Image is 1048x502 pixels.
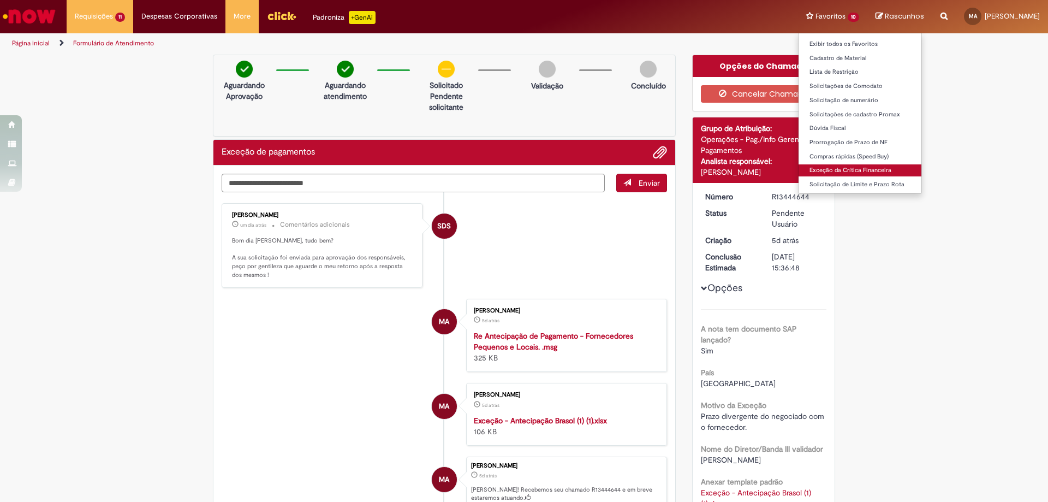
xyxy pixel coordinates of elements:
span: MA [969,13,977,20]
div: Marcele Cristine Assis [432,467,457,492]
span: Enviar [639,178,660,188]
span: Despesas Corporativas [141,11,217,22]
div: Marcele Cristine Assis [432,309,457,334]
span: Favoritos [815,11,845,22]
a: Exceção - Antecipação Brasol (1) (1).xlsx [474,416,607,426]
span: More [234,11,251,22]
div: 325 KB [474,330,656,363]
span: Rascunhos [885,11,924,21]
div: R13444644 [772,191,823,202]
span: MA [439,466,449,493]
span: 11 [115,13,125,22]
span: Prazo divergente do negociado com o fornecedor. [701,411,826,432]
div: 25/08/2025 14:36:45 [772,235,823,246]
span: 10 [848,13,859,22]
span: 5d atrás [479,473,497,479]
div: Sabrina Da Silva Oliveira [432,214,457,239]
time: 28/08/2025 10:49:26 [240,222,266,228]
img: img-circle-grey.png [640,61,657,78]
a: Compras rápidas (Speed Buy) [799,151,921,163]
ul: Favoritos [798,33,922,194]
img: img-circle-grey.png [539,61,556,78]
p: Bom dia [PERSON_NAME], tudo bem? A sua solicitação foi enviada para aprovação dos responsáveis, p... [232,237,414,280]
div: Analista responsável: [701,156,827,167]
p: Concluído [631,80,666,91]
small: Comentários adicionais [280,220,350,229]
div: Padroniza [313,11,376,24]
dt: Status [697,208,764,218]
p: Aguardando atendimento [319,80,372,102]
span: [PERSON_NAME] [701,455,761,465]
h2: Exceção de pagamentos Histórico de tíquete [222,147,315,157]
p: Pendente solicitante [420,91,473,113]
a: Solicitação de numerário [799,95,921,107]
p: Aguardando Aprovação [218,80,271,102]
div: Opções do Chamado [693,55,835,77]
a: Solicitação de Limite e Prazo Rota [799,179,921,191]
span: MA [439,309,449,335]
a: Dúvida Fiscal [799,122,921,134]
time: 25/08/2025 14:35:48 [482,317,499,324]
img: circle-minus.png [438,61,455,78]
a: Rascunhos [876,11,924,22]
div: 106 KB [474,415,656,437]
div: Operações - Pag./Info Gerenciais - Pagamentos [701,134,827,156]
button: Cancelar Chamado [701,85,827,103]
div: [PERSON_NAME] [474,308,656,314]
dt: Conclusão Estimada [697,251,764,273]
div: Grupo de Atribuição: [701,123,827,134]
button: Enviar [616,174,667,192]
span: 5d atrás [772,235,799,245]
a: Lista de Restrição [799,66,921,78]
b: Anexar template padrão [701,477,783,487]
span: Requisições [75,11,113,22]
img: check-circle-green.png [337,61,354,78]
b: Nome do Diretor/Banda III validador [701,444,823,454]
span: [PERSON_NAME] [985,11,1040,21]
div: [PERSON_NAME] [474,392,656,398]
dt: Número [697,191,764,202]
p: Solicitado [420,80,473,91]
b: Motivo da Exceção [701,400,766,410]
b: País [701,368,714,377]
span: MA [439,393,449,420]
div: [PERSON_NAME] [232,212,414,218]
a: Re Antecipação de Pagamento - Fornecedores Pequenos e Locais. .msg [474,331,633,352]
ul: Trilhas de página [8,33,690,54]
button: Adicionar anexos [653,145,667,160]
div: [PERSON_NAME] [471,463,661,469]
a: Solicitações de Comodato [799,80,921,92]
p: Validação [531,80,563,91]
textarea: Digite sua mensagem aqui... [222,174,605,192]
img: ServiceNow [1,5,57,27]
time: 25/08/2025 14:36:45 [772,235,799,245]
p: +GenAi [349,11,376,24]
a: Solicitações de cadastro Promax [799,109,921,121]
time: 25/08/2025 14:36:45 [479,473,497,479]
img: click_logo_yellow_360x200.png [267,8,296,24]
a: Cadastro de Material [799,52,921,64]
div: [DATE] 15:36:48 [772,251,823,273]
div: Marcele Cristine Assis [432,394,457,419]
span: 5d atrás [482,402,499,409]
img: check-circle-green.png [236,61,253,78]
a: Página inicial [12,39,50,48]
div: Pendente Usuário [772,208,823,229]
a: Exibir todos os Favoritos [799,38,921,50]
a: Prorrogação de Prazo de NF [799,137,921,149]
a: Exceção da Crítica Financeira [799,164,921,176]
time: 25/08/2025 14:35:15 [482,402,499,409]
span: um dia atrás [240,222,266,228]
span: 5d atrás [482,317,499,324]
a: Formulário de Atendimento [73,39,154,48]
div: [PERSON_NAME] [701,167,827,178]
span: [GEOGRAPHIC_DATA] [701,379,776,388]
dt: Criação [697,235,764,246]
b: A nota tem documento SAP lançado? [701,324,797,345]
span: SDS [437,213,451,239]
span: Sim [701,346,713,356]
